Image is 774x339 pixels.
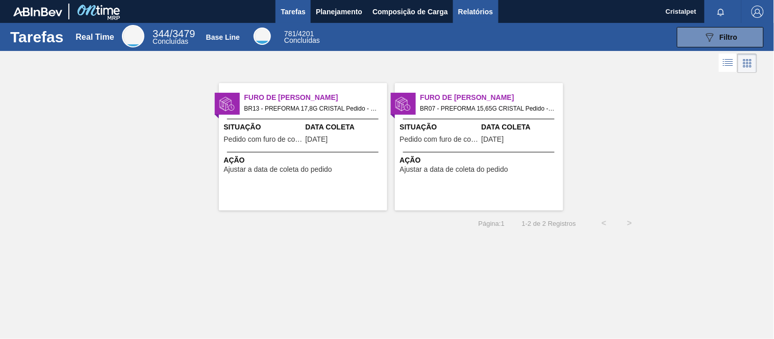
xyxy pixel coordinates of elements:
[284,30,314,38] span: / 4201
[316,6,362,18] span: Planejamento
[482,136,504,143] span: 05/09/2025
[284,31,320,44] div: Base Line
[420,92,563,103] span: Furo de Coleta
[244,92,387,103] span: Furo de Coleta
[219,96,235,112] img: status
[400,122,479,133] span: Situação
[420,103,555,114] span: BR07 - PREFORMA 15,65G CRISTAL Pedido - 2023851
[153,28,195,39] span: / 3479
[306,122,385,133] span: Data Coleta
[458,6,493,18] span: Relatórios
[224,166,333,173] span: Ajustar a data de coleta do pedido
[372,6,448,18] span: Composição de Carga
[482,122,561,133] span: Data Coleta
[284,36,320,44] span: Concluídas
[122,25,144,47] div: Real Time
[677,27,764,47] button: Filtro
[400,155,561,166] span: Ação
[224,155,385,166] span: Ação
[617,211,642,236] button: >
[306,136,328,143] span: 03/09/2025
[10,31,64,43] h1: Tarefas
[591,211,617,236] button: <
[244,103,379,114] span: BR13 - PREFORMA 17,8G CRISTAL Pedido - 2017203
[153,30,195,45] div: Real Time
[400,166,509,173] span: Ajustar a data de coleta do pedido
[13,7,62,16] img: TNhmsLtSVTkK8tSr43FrP2fwEKptu5GPRR3wAAAABJRU5ErkJggg==
[206,33,240,41] div: Base Line
[281,6,306,18] span: Tarefas
[224,136,303,143] span: Pedido com furo de coleta
[395,96,411,112] img: status
[719,54,738,73] div: Visão em Lista
[153,37,188,45] span: Concluídas
[254,28,271,45] div: Base Line
[76,33,114,42] div: Real Time
[720,33,738,41] span: Filtro
[224,122,303,133] span: Situação
[520,220,576,227] span: 1 - 2 de 2 Registros
[400,136,479,143] span: Pedido com furo de coleta
[705,5,737,19] button: Notificações
[284,30,296,38] span: 781
[752,6,764,18] img: Logout
[479,220,505,227] span: Página : 1
[153,28,169,39] span: 344
[738,54,757,73] div: Visão em Cards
